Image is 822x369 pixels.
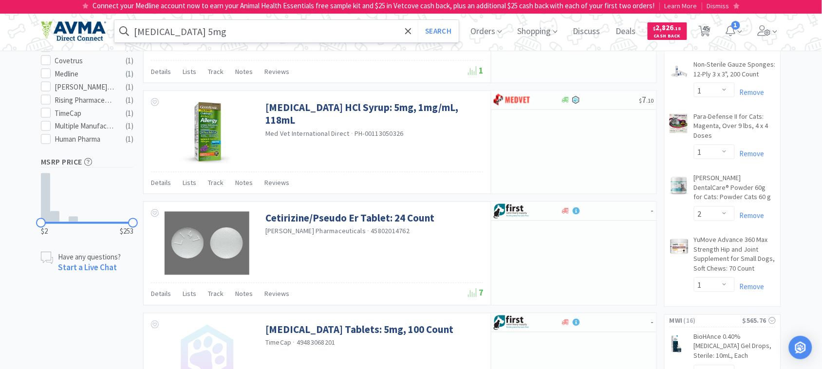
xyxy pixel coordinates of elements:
[55,134,115,146] div: Human Pharma
[126,68,133,80] div: ( 1 )
[654,34,681,40] span: Cash Back
[297,338,336,347] span: 49483068201
[41,21,106,41] img: e4e33dab9f054f5782a47901c742baa9_102.png
[467,12,506,51] span: Orders
[694,174,776,206] a: [PERSON_NAME] DentalCare® Powder 60g for Cats: Powder Cats 60 g
[120,226,133,238] span: $253
[735,282,765,292] a: Remove
[265,338,292,347] a: TimeCap
[165,212,249,275] img: 0e0ee485ab4e4adda8cdec785829dad8_634996.jpeg
[58,262,117,273] a: Start a Live Chat
[126,55,133,67] div: ( 1 )
[265,227,366,236] a: [PERSON_NAME] Pharmaceuticals
[731,21,740,30] span: 1
[183,290,196,298] span: Lists
[670,238,689,256] img: 08ebc18656b04afb983e72732cdbdb32_633484.png
[55,121,115,132] div: Multiple Manufacturers
[735,211,765,221] a: Remove
[639,94,654,105] span: 7
[694,60,776,83] a: Non-Sterile Gauze Sponges: 12-Ply 3 x 3", 200 Count
[654,23,681,32] span: 2,826
[735,88,765,97] a: Remove
[468,65,484,76] span: 1
[670,176,689,195] img: 64cab4fbc53045cf90e12f9f0df33ade_698305.png
[126,108,133,119] div: ( 1 )
[494,315,530,330] img: 67d67680309e4a0bb49a5ff0391dcc42_6.png
[569,27,604,36] a: Discuss
[683,316,743,326] span: ( 16 )
[367,227,369,236] span: ·
[126,81,133,93] div: ( 1 )
[694,112,776,145] a: Para-Defense II for Cats: Magenta, Over 9 lbs, 4 x 4 Doses
[208,67,224,76] span: Track
[670,114,688,133] img: 46ae7bab1fd346caa81ec57f2be5bcc0_394237.png
[55,55,115,67] div: Covetrus
[695,28,715,37] a: 45
[41,157,133,168] h5: MSRP Price
[235,179,253,187] span: Notes
[265,129,350,138] a: Med Vet International Direct
[639,97,642,104] span: $
[55,94,115,106] div: Rising Pharmaceuticals
[265,212,434,225] a: Cetirizine/Pseudo Er Tablet: 24 Count
[418,20,458,42] button: Search
[371,227,410,236] span: 45802014762
[293,338,295,347] span: ·
[648,18,687,44] a: $2,826.18Cash Back
[694,332,776,365] a: BioHAnce 0.40% [MEDICAL_DATA] Gel Drops, Sterile: 10mL, Each
[126,94,133,106] div: ( 1 )
[670,62,689,81] img: d8749aabc9e5452ab3ae41856e9bc44d_26110.png
[264,290,289,298] span: Reviews
[151,67,171,76] span: Details
[651,205,654,216] span: -
[351,129,353,138] span: ·
[175,101,239,164] img: d04f82e3aaa8445cbd85a64b55acd09b_555324.png
[659,1,661,10] span: |
[126,134,133,146] div: ( 1 )
[151,290,171,298] span: Details
[126,121,133,132] div: ( 1 )
[674,25,681,32] span: . 18
[702,9,709,48] span: 45
[670,334,683,354] img: a23f03ddd54248079f644b8b62e87f10_780563.png
[612,12,640,51] span: Deals
[647,97,654,104] span: . 10
[569,12,604,51] span: Discuss
[183,67,196,76] span: Lists
[651,316,654,328] span: -
[208,290,224,298] span: Track
[494,204,530,219] img: 67d67680309e4a0bb49a5ff0391dcc42_6.png
[55,68,115,80] div: Medline
[735,149,765,159] a: Remove
[670,315,683,326] span: MWI
[235,290,253,298] span: Notes
[654,25,656,32] span: $
[612,27,640,36] a: Deals
[789,336,812,359] div: Open Intercom Messenger
[265,323,453,336] a: [MEDICAL_DATA] Tablets: 5mg, 100 Count
[114,20,459,42] input: Search by item, sku, manufacturer, ingredient, size...
[41,226,48,238] span: $2
[514,12,561,51] span: Shopping
[55,108,115,119] div: TimeCap
[694,236,776,277] a: YuMove Advance 360 Max Strength Hip and Joint Supplement for Small Dogs, Soft Chews: 70 Count
[235,67,253,76] span: Notes
[55,81,115,93] div: [PERSON_NAME] Pharmaceuticals
[264,179,289,187] span: Reviews
[701,1,703,10] span: |
[265,101,481,128] a: [MEDICAL_DATA] HCl Syrup: 5mg, 1mg/mL, 118mL
[743,315,776,326] div: $565.76
[468,287,484,298] span: 7
[208,179,224,187] span: Track
[665,1,697,10] span: Learn More
[355,129,404,138] span: PH-00113050326
[707,1,729,10] span: Dismiss
[264,67,289,76] span: Reviews
[183,179,196,187] span: Lists
[151,179,171,187] span: Details
[494,93,530,108] img: bdd3c0f4347043b9a893056ed883a29a_120.png
[58,252,121,262] p: Have any questions?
